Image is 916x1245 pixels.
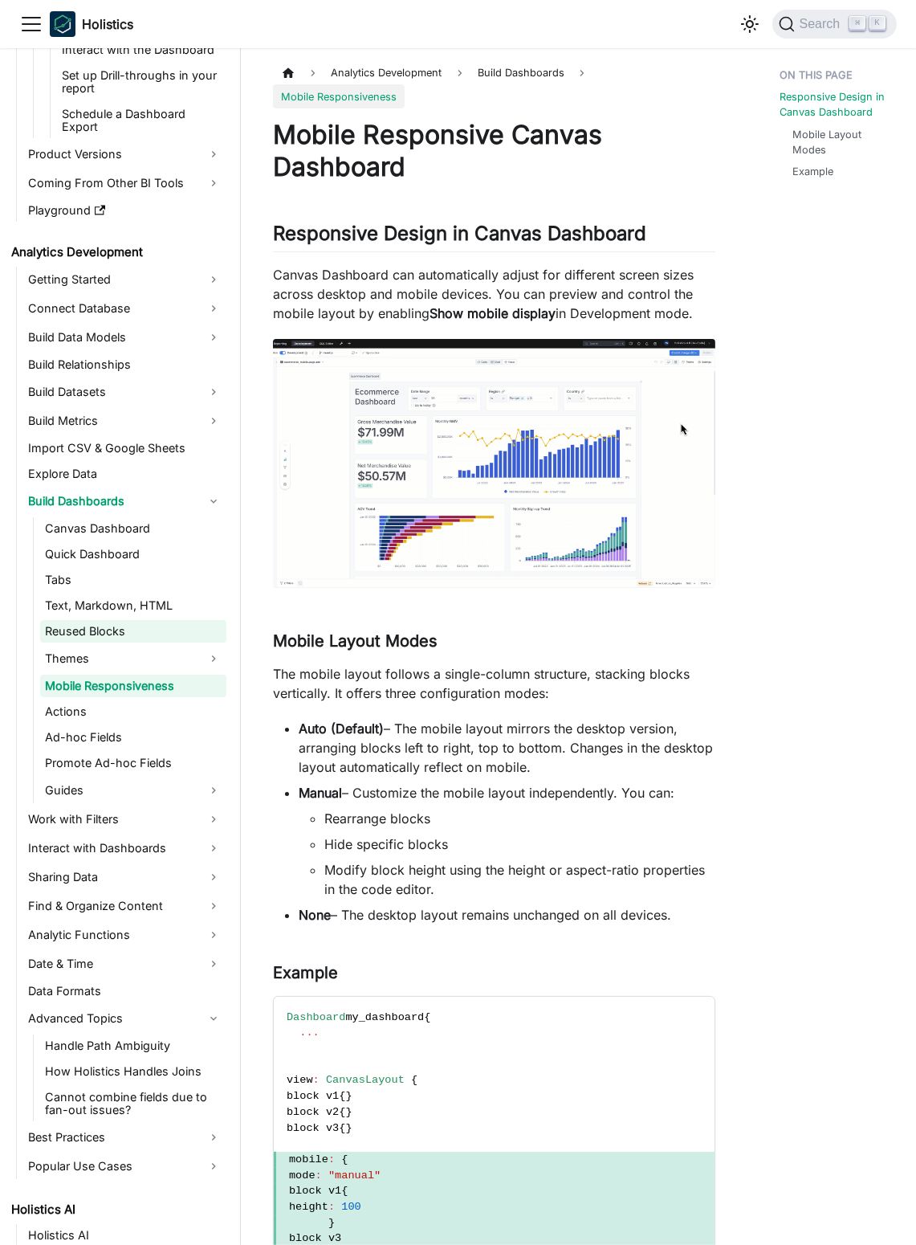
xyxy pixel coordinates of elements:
span: my_dashboard [345,1011,424,1023]
span: block v3 [289,1232,341,1244]
a: Work with Filters [23,806,226,832]
a: Playground [23,199,226,222]
span: "manual" [328,1169,381,1182]
span: 100 [341,1201,360,1213]
span: block v1 [287,1090,339,1102]
span: } [345,1106,352,1118]
a: Text, Markdown, HTML [40,594,226,617]
span: } [328,1217,335,1229]
span: Build Dashboards [470,61,572,84]
h1: Mobile Responsive Canvas Dashboard [273,119,715,183]
a: Import CSV & Google Sheets [23,437,226,459]
a: Getting Started [23,267,226,292]
span: Search [795,17,850,31]
span: { [339,1106,345,1118]
span: : [313,1074,320,1086]
a: Analytics Development [6,241,226,263]
h3: Mobile Layout Modes [273,631,715,651]
nav: Breadcrumbs [273,61,715,108]
a: Analytic Functions [23,922,226,948]
a: Build Dashboards [23,488,226,514]
a: Build Relationships [23,353,226,376]
span: ... [299,1027,319,1039]
span: { [339,1090,345,1102]
a: Promote Ad-hoc Fields [40,752,226,774]
img: Holistics [50,11,75,37]
span: { [341,1185,348,1197]
span: { [424,1011,430,1023]
a: Interact with the Dashboard [57,39,226,61]
span: Dashboard [287,1011,345,1023]
a: Tabs [40,569,226,591]
p: Canvas Dashboard can automatically adjust for different screen sizes across desktop and mobile de... [273,265,715,323]
span: Analytics Development [323,61,450,84]
span: { [339,1122,345,1134]
button: Toggle navigation bar [19,12,43,36]
span: : [328,1153,335,1165]
a: Sharing Data [23,864,226,890]
li: – The desktop layout remains unchanged on all devices. [299,905,715,925]
span: block v3 [287,1122,339,1134]
strong: None [299,907,331,923]
h3: Example [273,963,715,983]
span: { [411,1074,417,1086]
span: mobile [289,1153,328,1165]
a: Connect Database [23,296,226,321]
button: Search (Command+K) [772,10,897,39]
span: { [341,1153,348,1165]
a: Data Formats [23,980,226,1002]
li: Modify block height using the height or aspect-ratio properties in the code editor. [324,860,715,899]
span: : [328,1201,335,1213]
a: Build Metrics [23,408,226,434]
a: Set up Drill-throughs in your report [57,64,226,100]
a: Mobile Layout Modes [792,127,884,157]
button: Switch between dark and light mode (currently light mode) [737,11,763,37]
a: Mobile Responsiveness [40,675,226,697]
a: Coming From Other BI Tools [23,170,226,196]
a: Holistics AI [6,1198,226,1221]
a: Explore Data [23,463,226,485]
a: Find & Organize Content [23,893,226,919]
li: – Customize the mobile layout independently. You can: [299,783,715,899]
a: Themes [40,646,226,671]
a: How Holistics Handles Joins [40,1060,226,1083]
span: } [345,1122,352,1134]
a: Responsive Design in Canvas Dashboard [780,89,890,120]
strong: Show mobile display [430,305,556,321]
span: : [316,1169,322,1182]
h2: Responsive Design in Canvas Dashboard [273,222,715,252]
span: Mobile Responsiveness [273,84,405,108]
a: Best Practices [23,1125,226,1150]
a: Build Datasets [23,379,226,405]
a: Canvas Dashboard [40,517,226,540]
a: Guides [40,778,226,803]
a: Product Versions [23,141,226,167]
li: Rearrange blocks [324,809,715,828]
a: HolisticsHolistics [50,11,133,37]
a: Build Data Models [23,325,226,350]
li: Hide specific blocks [324,835,715,854]
a: Date & Time [23,951,226,977]
a: Schedule a Dashboard Export [57,103,226,138]
b: Holistics [82,14,133,34]
kbd: ⌘ [849,16,865,31]
a: Handle Path Ambiguity [40,1035,226,1057]
span: } [345,1090,352,1102]
a: Interact with Dashboards [23,835,226,861]
a: Example [792,164,833,179]
span: block v1 [289,1185,341,1197]
a: Ad-hoc Fields [40,726,226,749]
strong: Manual [299,785,342,801]
span: block v2 [287,1106,339,1118]
img: reporting-show-mobile-display [273,339,715,588]
span: height [289,1201,328,1213]
a: Reused Blocks [40,620,226,643]
a: Cannot combine fields due to fan-out issues? [40,1086,226,1121]
a: Quick Dashboard [40,543,226,565]
a: Actions [40,700,226,723]
p: The mobile layout follows a single-column structure, stacking blocks vertically. It offers three ... [273,664,715,703]
span: view [287,1074,313,1086]
strong: Auto (Default) [299,720,384,737]
kbd: K [869,16,885,31]
a: Advanced Topics [23,1006,226,1031]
